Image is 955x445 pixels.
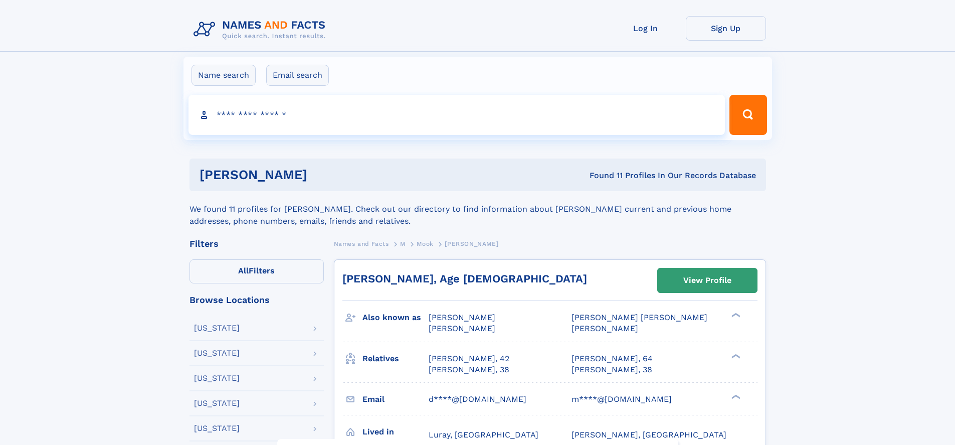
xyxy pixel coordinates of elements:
span: M [400,240,406,247]
input: search input [188,95,725,135]
div: Found 11 Profiles In Our Records Database [448,170,756,181]
span: All [238,266,249,275]
div: Filters [189,239,324,248]
h1: [PERSON_NAME] [200,169,449,181]
h3: Email [362,391,429,408]
div: [US_STATE] [194,399,240,407]
div: [US_STATE] [194,324,240,332]
label: Email search [266,65,329,86]
a: View Profile [658,268,757,292]
div: Browse Locations [189,295,324,305]
label: Name search [192,65,256,86]
a: [PERSON_NAME], 64 [571,353,653,364]
div: We found 11 profiles for [PERSON_NAME]. Check out our directory to find information about [PERSON... [189,191,766,227]
span: Mook [417,240,433,247]
span: Luray, [GEOGRAPHIC_DATA] [429,430,538,439]
div: [US_STATE] [194,424,240,432]
span: [PERSON_NAME] [445,240,498,247]
div: ❯ [729,393,741,400]
div: [US_STATE] [194,374,240,382]
a: Sign Up [686,16,766,41]
span: [PERSON_NAME] [571,324,638,333]
div: ❯ [729,353,741,359]
span: [PERSON_NAME] [PERSON_NAME] [571,313,707,322]
h3: Also known as [362,309,429,326]
a: [PERSON_NAME], 38 [429,364,509,375]
a: Log In [606,16,686,41]
span: [PERSON_NAME] [429,324,495,333]
a: [PERSON_NAME], Age [DEMOGRAPHIC_DATA] [342,272,587,285]
label: Filters [189,259,324,283]
a: Mook [417,237,433,250]
a: M [400,237,406,250]
a: [PERSON_NAME], 38 [571,364,652,375]
img: Logo Names and Facts [189,16,334,43]
span: [PERSON_NAME] [429,313,495,322]
div: View Profile [683,269,731,292]
a: [PERSON_NAME], 42 [429,353,509,364]
h3: Lived in [362,423,429,440]
a: Names and Facts [334,237,389,250]
div: [US_STATE] [194,349,240,357]
button: Search Button [729,95,767,135]
span: [PERSON_NAME], [GEOGRAPHIC_DATA] [571,430,726,439]
h3: Relatives [362,350,429,367]
div: ❯ [729,312,741,319]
